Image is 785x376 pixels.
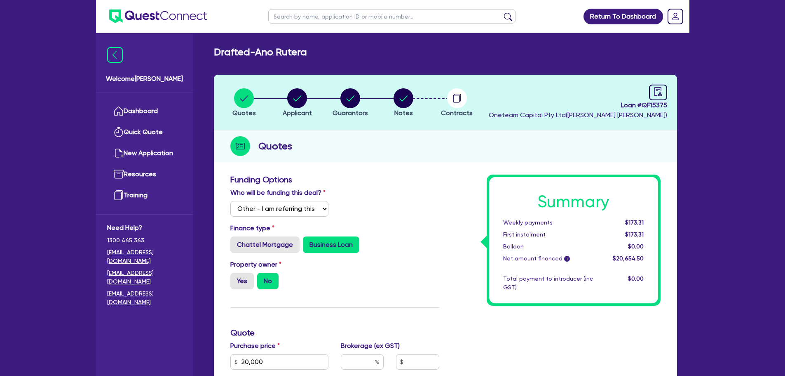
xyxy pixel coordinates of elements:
input: Search by name, application ID or mobile number... [268,9,516,24]
h2: Quotes [258,139,292,154]
img: icon-menu-close [107,47,123,63]
span: $173.31 [625,231,644,238]
label: Finance type [230,223,274,233]
div: Net amount financed [497,254,599,263]
div: Weekly payments [497,218,599,227]
label: Chattel Mortgage [230,236,300,253]
label: Who will be funding this deal? [230,188,326,198]
span: Welcome [PERSON_NAME] [106,74,183,84]
span: Contracts [441,109,473,117]
span: $0.00 [628,275,644,282]
button: Notes [393,88,414,118]
span: Loan # QF15375 [489,100,667,110]
a: Dropdown toggle [665,6,686,27]
span: Notes [394,109,413,117]
a: Dashboard [107,101,182,122]
img: training [114,190,124,200]
a: [EMAIL_ADDRESS][DOMAIN_NAME] [107,269,182,286]
a: Quick Quote [107,122,182,143]
h3: Quote [230,328,439,338]
span: Guarantors [333,109,368,117]
span: Quotes [232,109,256,117]
a: [EMAIL_ADDRESS][DOMAIN_NAME] [107,289,182,307]
span: 1300 465 363 [107,236,182,245]
button: Guarantors [332,88,368,118]
label: Brokerage (ex GST) [341,341,400,351]
button: Applicant [282,88,312,118]
span: $173.31 [625,219,644,226]
h1: Summary [503,192,644,212]
h3: Funding Options [230,175,439,184]
span: i [564,256,570,262]
span: audit [654,87,663,96]
span: $0.00 [628,243,644,250]
label: Yes [230,273,254,289]
label: Purchase price [230,341,280,351]
label: Business Loan [303,236,359,253]
a: Return To Dashboard [583,9,663,24]
button: Contracts [441,88,473,118]
a: [EMAIL_ADDRESS][DOMAIN_NAME] [107,248,182,265]
span: Oneteam Capital Pty Ltd ( [PERSON_NAME] [PERSON_NAME] ) [489,111,667,119]
img: new-application [114,148,124,158]
a: Training [107,185,182,206]
a: Resources [107,164,182,185]
label: Property owner [230,260,281,270]
img: quick-quote [114,127,124,137]
label: No [257,273,279,289]
span: Applicant [283,109,312,117]
img: resources [114,169,124,179]
button: Quotes [232,88,256,118]
a: New Application [107,143,182,164]
h2: Drafted - Ano Rutera [214,46,307,58]
span: Need Help? [107,223,182,233]
div: Balloon [497,242,599,251]
span: $20,654.50 [613,255,644,262]
img: quest-connect-logo-blue [109,9,207,23]
img: step-icon [230,136,250,156]
div: First instalment [497,230,599,239]
div: Total payment to introducer (inc GST) [497,274,599,292]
